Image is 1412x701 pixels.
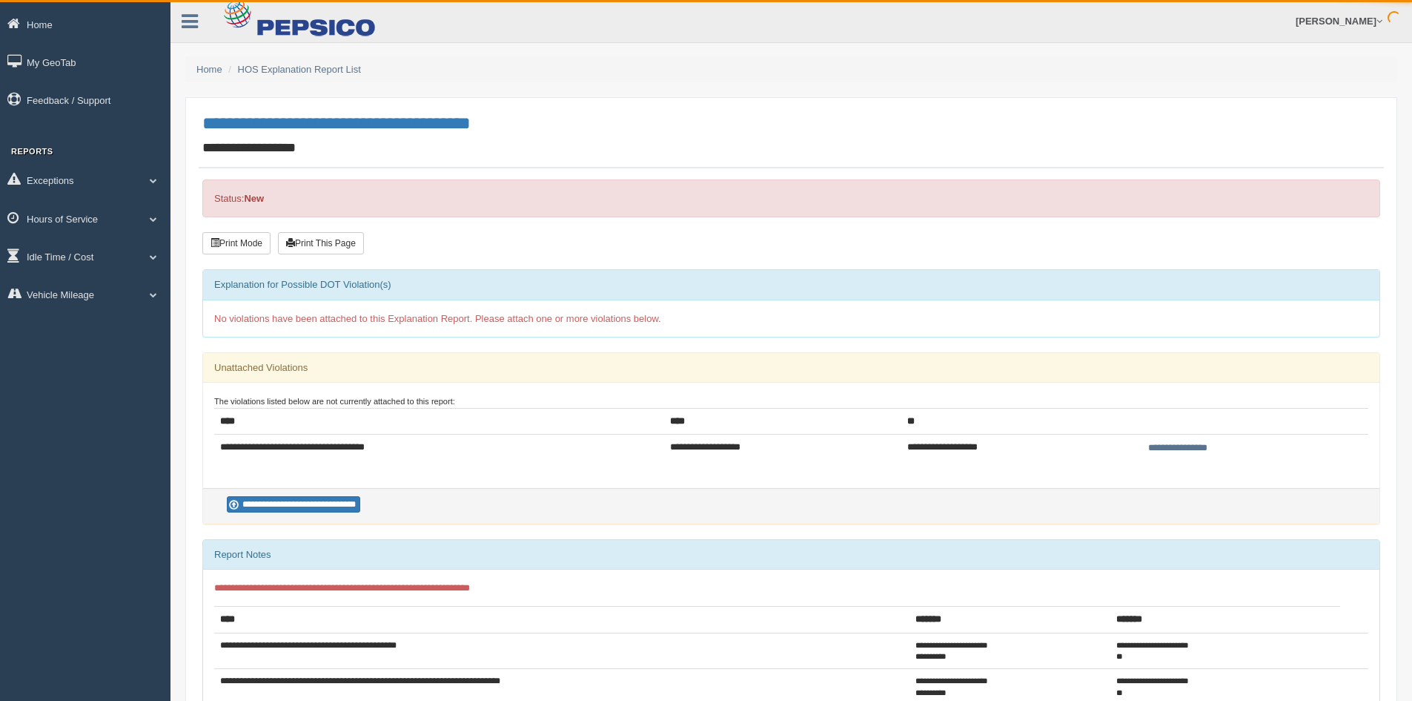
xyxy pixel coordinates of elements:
div: Status: [202,180,1380,217]
strong: New [244,193,264,204]
button: Print Mode [202,232,271,254]
a: HOS Explanation Report List [238,64,361,75]
div: Report Notes [203,540,1379,570]
div: Explanation for Possible DOT Violation(s) [203,270,1379,300]
span: No violations have been attached to this Explanation Report. Please attach one or more violations... [214,313,661,324]
a: Home [196,64,222,75]
small: The violations listed below are not currently attached to this report: [214,397,455,406]
button: Print This Page [278,232,364,254]
div: Unattached Violations [203,353,1379,383]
